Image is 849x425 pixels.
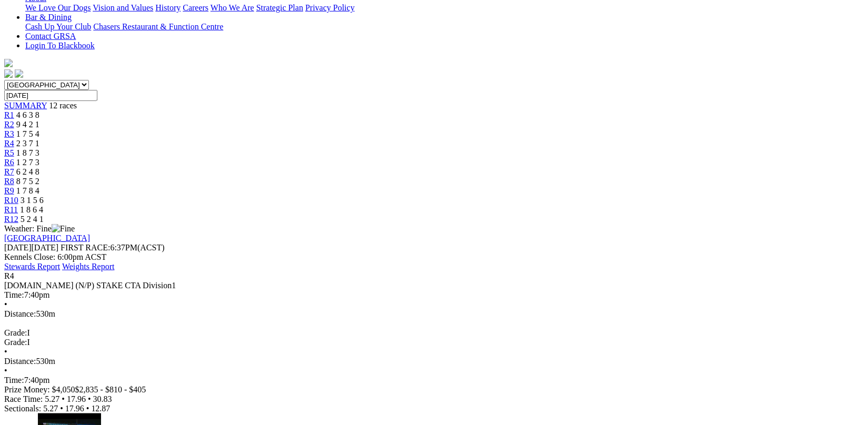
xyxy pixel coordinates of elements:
img: twitter.svg [15,69,23,78]
span: Time: [4,290,24,299]
span: 1 7 5 4 [16,129,39,138]
div: 530m [4,357,845,366]
span: 4 6 3 8 [16,110,39,119]
a: R5 [4,148,14,157]
a: Stewards Report [4,262,60,271]
div: 7:40pm [4,290,845,300]
span: 12 races [49,101,77,110]
span: 1 2 7 3 [16,158,39,167]
span: Race Time: [4,394,43,403]
img: logo-grsa-white.png [4,59,13,67]
div: [DOMAIN_NAME] (N/P) STAKE CTA Division1 [4,281,845,290]
a: R11 [4,205,18,214]
a: Careers [183,3,208,12]
a: R8 [4,177,14,186]
span: 5 2 4 1 [21,215,44,224]
a: R7 [4,167,14,176]
span: Distance: [4,309,36,318]
a: Cash Up Your Club [25,22,91,31]
span: 9 4 2 1 [16,120,39,129]
span: Sectionals: [4,404,41,413]
span: Grade: [4,338,27,347]
a: R12 [4,215,18,224]
span: 5.27 [45,394,59,403]
span: [DATE] [4,243,32,252]
span: $2,835 - $810 - $405 [75,385,146,394]
span: 1 8 6 4 [20,205,43,214]
a: R3 [4,129,14,138]
a: R9 [4,186,14,195]
span: • [86,404,89,413]
a: R1 [4,110,14,119]
span: Distance: [4,357,36,366]
a: Login To Blackbook [25,41,95,50]
span: 12.87 [91,404,110,413]
div: I [4,328,845,338]
a: R6 [4,158,14,167]
span: Weather: Fine [4,224,75,233]
a: SUMMARY [4,101,47,110]
a: Strategic Plan [256,3,303,12]
div: 7:40pm [4,376,845,385]
span: 1 8 7 3 [16,148,39,157]
a: Vision and Values [93,3,153,12]
span: • [62,394,65,403]
input: Select date [4,90,97,101]
a: Weights Report [62,262,115,271]
a: Who We Are [211,3,254,12]
span: 6:37PM(ACST) [61,243,165,252]
span: [DATE] [4,243,58,252]
span: • [4,347,7,356]
div: Bar & Dining [25,22,845,32]
span: 3 1 5 6 [21,196,44,205]
a: Bar & Dining [25,13,72,22]
span: 2 3 7 1 [16,139,39,148]
div: Kennels Close: 6:00pm ACST [4,252,845,262]
span: Time: [4,376,24,384]
a: We Love Our Dogs [25,3,91,12]
a: Contact GRSA [25,32,76,41]
div: I [4,338,845,347]
div: About [25,3,845,13]
a: R4 [4,139,14,148]
span: 5.27 [43,404,58,413]
span: • [4,300,7,309]
img: facebook.svg [4,69,13,78]
a: Chasers Restaurant & Function Centre [93,22,223,31]
span: 8 7 5 2 [16,177,39,186]
div: Prize Money: $4,050 [4,385,845,394]
a: R2 [4,120,14,129]
span: 30.83 [93,394,112,403]
span: 17.96 [67,394,86,403]
a: [GEOGRAPHIC_DATA] [4,234,90,242]
span: • [88,394,91,403]
span: • [60,404,63,413]
div: 530m [4,309,845,319]
span: 17.96 [65,404,84,413]
a: R10 [4,196,18,205]
img: Fine [52,224,75,234]
span: • [4,366,7,375]
a: History [155,3,181,12]
a: Privacy Policy [305,3,355,12]
span: 1 7 8 4 [16,186,39,195]
span: Grade: [4,328,27,337]
span: 6 2 4 8 [16,167,39,176]
span: FIRST RACE: [61,243,110,252]
span: R4 [4,271,14,280]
